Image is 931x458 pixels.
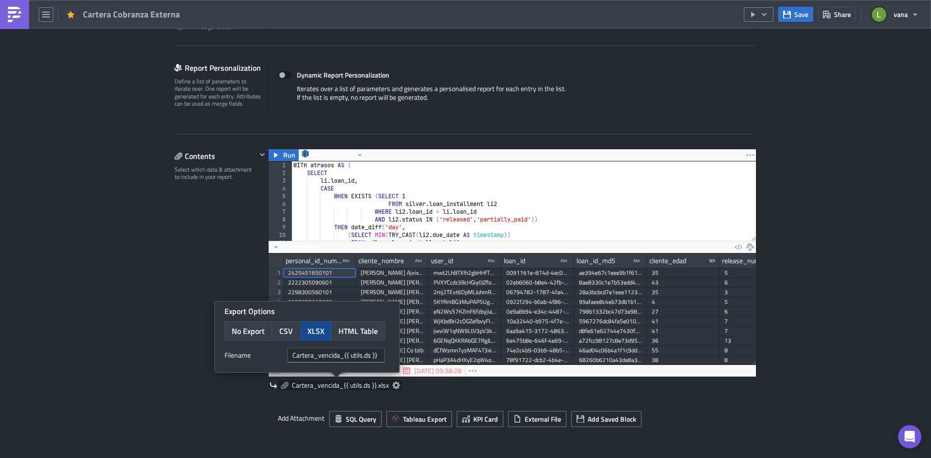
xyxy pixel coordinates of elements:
div: 27 [652,307,715,316]
div: loan_id [504,253,525,268]
div: eN2WsS7KZmF6fzbyjiasEb [433,307,497,316]
img: Avatar [871,6,887,23]
div: 74e2c4b9-03b9-48b5-8015-818fac3d73a2 [506,346,569,355]
div: 6 [724,307,787,316]
button: Tableau Export [386,411,452,427]
div: 4 [652,297,715,307]
div: 41 [652,326,715,336]
div: [PERSON_NAME] [PERSON_NAME] [361,278,424,287]
div: 10000 rows in 26.67s [690,365,754,377]
div: 0922f294-b0ab-4f86-bcac-498dd057724c [506,297,569,307]
span: KPI Card [473,414,498,424]
button: RedshiftVana [298,149,367,161]
div: 8 [724,355,787,365]
div: 36 [652,336,715,346]
button: Share [818,7,856,22]
div: 02eb6060-b8e4-42fb-8a79-4979c258a23a [506,278,569,287]
div: 4 [269,185,292,192]
button: No Export [225,321,272,341]
div: 0e9a8b94-e34c-4487-80bb-f500ad1575a3 [506,307,569,316]
div: Optionally, perform a condition check before generating and sending a report. Only if true, the r... [175,1,262,31]
div: 13 [724,336,787,346]
div: 38 [652,355,715,365]
div: WjKbdBri2cOGZefbvyFl2XqqE3W2 [433,316,497,326]
div: 28a3bcbcd7e1eee11234ad8a7b26233d [579,287,642,297]
div: 8 [269,216,292,223]
div: Contents [175,149,257,163]
span: No Export [232,325,265,337]
span: vana [894,9,908,19]
div: 1 [269,161,292,169]
div: 35 [652,268,715,278]
button: CSV [272,321,301,341]
div: Report Personalization [175,61,268,75]
div: 2 [269,169,292,177]
div: 5967276dc84fa5e010807bf74c0dccb9 [579,316,642,326]
label: Filenam﻿e [225,348,283,363]
div: jwviW1qNW9LtV3pV3ky7RV [433,326,497,336]
button: Save [778,7,813,22]
span: RedshiftVana [313,149,353,161]
div: 99afaee8c4eb73db1b17453fdecd94c1 [579,297,642,307]
div: 2190800620108 [288,297,351,307]
div: 41 [652,316,715,326]
span: SQL Query [346,414,376,424]
div: 6GENqQKKRAbGE7RgJLYYwp [433,336,497,346]
span: CSV [279,325,293,337]
div: loan_id_md5 [577,253,615,268]
div: Select which data & attachment to include in your report. [175,166,257,181]
div: 5 [269,192,292,200]
div: 43 [652,278,715,287]
button: SQL Query [329,411,382,427]
div: 8 [724,346,787,355]
div: cliente_edad [649,253,686,268]
span: Run [283,149,295,161]
span: Cartera_vencida_{{ utils.ds }}.xlsx [292,381,389,390]
span: Add Saved Block [588,414,636,424]
button: [DATE] 09:38:28 [400,365,465,377]
img: PushMetrics [7,7,22,22]
div: release_number [722,253,770,268]
div: 6e475b8e-646f-4e69-9935-9eda07e0a651 [506,336,569,346]
div: Iterates over a list of parameters and generates a personalised report for each entry in the list... [278,84,746,109]
div: d8fe61e62744e7430f6eefbf06f43974 [579,326,642,336]
button: vana [866,4,924,25]
div: cliente_nombre [358,253,404,268]
div: 7 [724,316,787,326]
div: 5KYRmBG3MuPAP5UgZ5qRq3 [433,297,497,307]
div: 9 [269,223,292,231]
div: user_id [431,253,453,268]
div: Export Options [225,306,389,316]
div: 7 [269,208,292,216]
div: 11 [269,239,292,247]
div: 2425451650101 [288,268,351,278]
span: [DATE] 09:38:28 [414,365,462,376]
p: Comparto cartera vencida. [4,4,463,12]
div: 7 [724,326,787,336]
label: Add Attachment [278,411,324,426]
span: Cartera Cobranza Externa [83,9,181,20]
div: 2mj2TEvt6DpMLJuhmRi6yn [433,287,497,297]
div: 2222305090601 [288,278,351,287]
span: Tableau Export [403,414,447,424]
div: PVXYCcdz3BcHGiy0JZfosQpZzNV2 [433,278,497,287]
span: XLSX [307,325,324,337]
div: 5 [724,268,787,278]
div: 68260b6210a43de8a3aaf3a378aff681 [579,355,642,365]
button: KPI Card [457,411,503,427]
div: 6 [724,278,787,287]
input: xlsx_file [288,348,385,363]
div: [PERSON_NAME] [PERSON_NAME] [PERSON_NAME] [361,297,424,307]
strong: Dynamic Report Personalization [297,70,389,80]
div: 3 [724,287,787,297]
div: 0091161e-874d-4ec0-b03b-e81307312932 [506,268,569,278]
div: 798b1332bc47d73e98fc4bbe4eaecb09 [579,307,642,316]
button: Add Saved Block [571,411,642,427]
div: 10 [269,231,292,239]
div: a72fcc98127c8e73d950261801830415 [579,336,642,346]
div: Open Intercom Messenger [898,425,921,448]
div: [PERSON_NAME] [PERSON_NAME] [361,287,424,297]
span: Limit 10000 [283,242,319,252]
div: Define a list of parameters to iterate over. One report will be generated for each entry. Attribu... [175,78,262,108]
div: [PERSON_NAME] Ajvix [PERSON_NAME] [361,268,424,278]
